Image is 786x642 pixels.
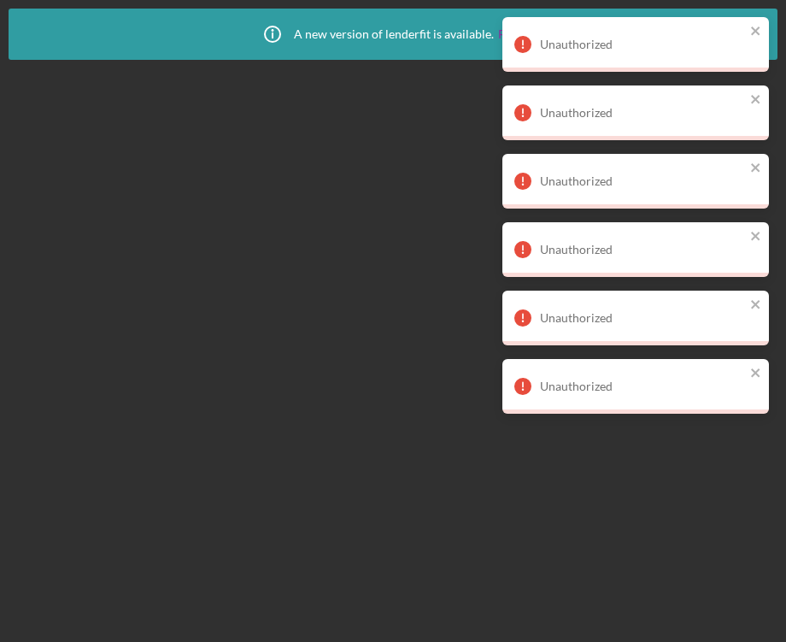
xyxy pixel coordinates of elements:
button: close [750,24,762,40]
div: Unauthorized [540,106,745,120]
a: Reload [498,27,535,41]
button: close [750,92,762,109]
div: Unauthorized [540,311,745,325]
div: Unauthorized [540,38,745,51]
button: close [750,161,762,177]
div: Unauthorized [540,243,745,256]
div: Unauthorized [540,380,745,393]
button: close [750,297,762,314]
div: Unauthorized [540,174,745,188]
button: close [750,366,762,382]
div: A new version of lenderfit is available. [251,13,535,56]
button: close [750,229,762,245]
